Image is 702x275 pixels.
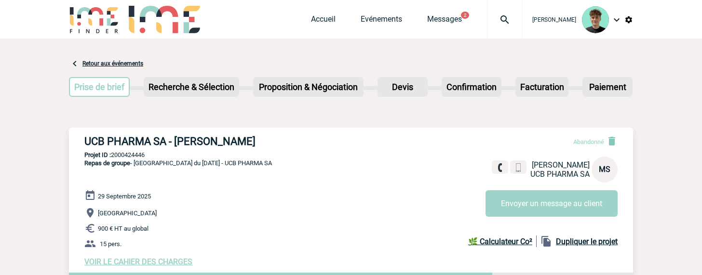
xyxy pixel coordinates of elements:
[532,160,590,170] span: [PERSON_NAME]
[573,138,604,145] span: Abandonné
[98,225,148,232] span: 900 € HT au global
[468,237,532,246] b: 🌿 Calculateur Co²
[100,240,121,248] span: 15 pers.
[84,151,111,158] b: Projet ID :
[378,78,427,96] p: Devis
[496,163,504,172] img: fixe.png
[84,159,272,167] span: - [GEOGRAPHIC_DATA] du [DATE] - UCB PHARMA SA
[70,78,129,96] p: Prise de brief
[82,60,143,67] a: Retour aux événements
[514,163,523,172] img: portable.png
[361,14,402,28] a: Evénements
[69,6,119,33] img: IME-Finder
[582,6,609,33] img: 131612-0.png
[461,12,469,19] button: 2
[98,193,151,200] span: 29 Septembre 2025
[145,78,238,96] p: Recherche & Sélection
[84,159,130,167] span: Repas de groupe
[427,14,462,28] a: Messages
[468,236,537,247] a: 🌿 Calculateur Co²
[583,78,632,96] p: Paiement
[530,170,590,179] span: UCB PHARMA SA
[69,151,633,158] p: 2000424446
[532,16,576,23] span: [PERSON_NAME]
[254,78,363,96] p: Proposition & Négociation
[84,135,374,147] h3: UCB PHARMA SA - [PERSON_NAME]
[486,190,618,217] button: Envoyer un message au client
[599,165,610,174] span: MS
[516,78,568,96] p: Facturation
[98,210,157,217] span: [GEOGRAPHIC_DATA]
[556,237,618,246] b: Dupliquer le projet
[443,78,500,96] p: Confirmation
[84,257,192,266] a: VOIR LE CAHIER DES CHARGES
[540,236,552,247] img: file_copy-black-24dp.png
[311,14,336,28] a: Accueil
